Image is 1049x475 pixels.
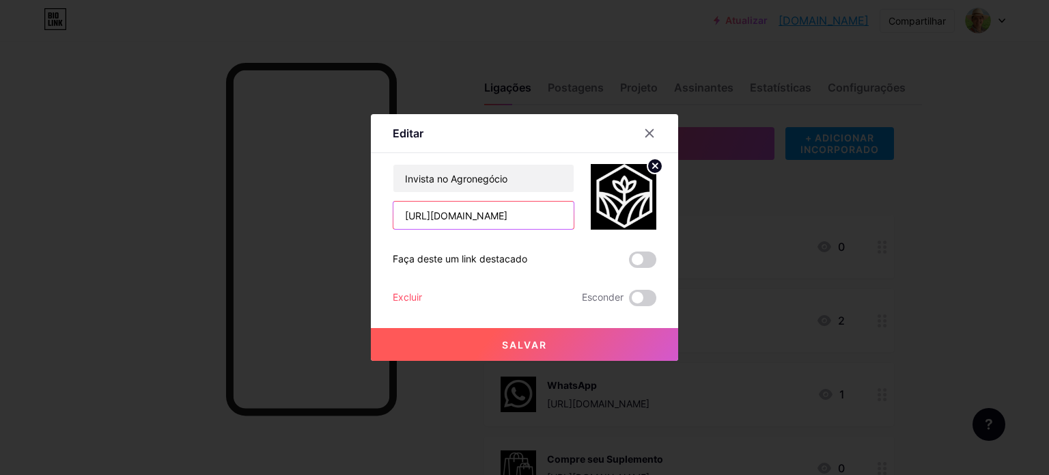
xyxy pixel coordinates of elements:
input: Título [393,165,574,192]
font: Faça deste um link destacado [393,253,527,264]
img: link_miniatura [591,164,656,230]
font: Salvar [502,339,547,351]
input: URL [393,202,574,229]
font: Editar [393,126,423,140]
font: Excluir [393,291,422,303]
button: Salvar [371,328,678,361]
font: Esconder [582,291,624,303]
